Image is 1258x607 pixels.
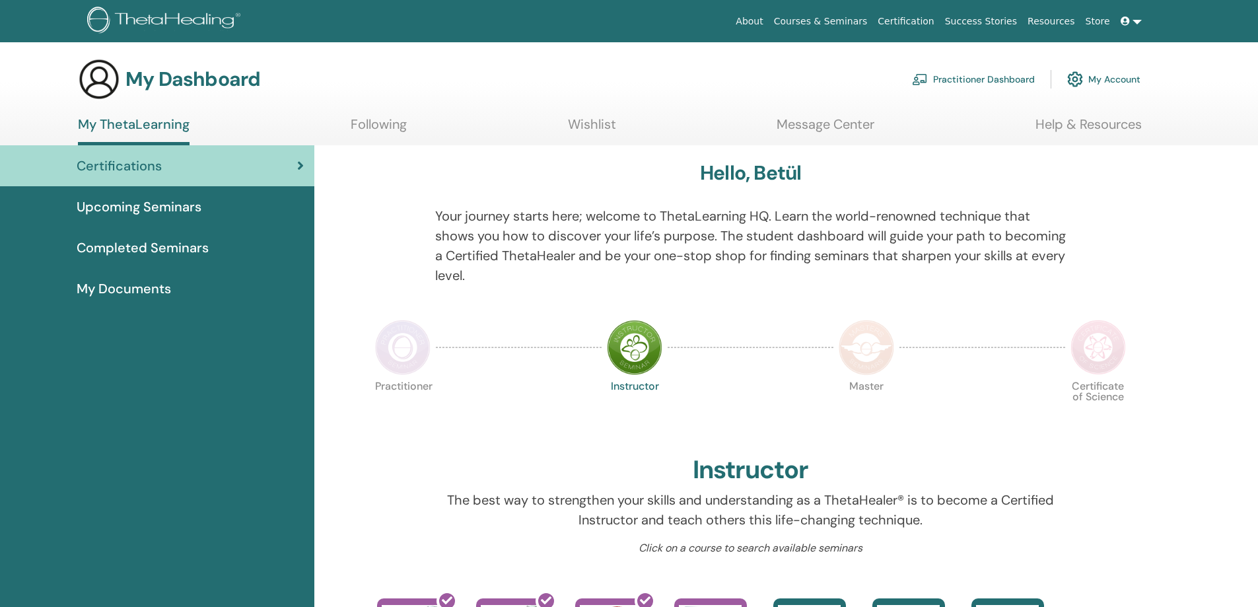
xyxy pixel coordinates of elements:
[77,156,162,176] span: Certifications
[1067,68,1083,90] img: cog.svg
[351,116,407,142] a: Following
[730,9,768,34] a: About
[912,65,1035,94] a: Practitioner Dashboard
[769,9,873,34] a: Courses & Seminars
[78,58,120,100] img: generic-user-icon.jpg
[1080,9,1115,34] a: Store
[435,540,1066,556] p: Click on a course to search available seminars
[125,67,260,91] h3: My Dashboard
[872,9,939,34] a: Certification
[839,320,894,375] img: Master
[912,73,928,85] img: chalkboard-teacher.svg
[839,381,894,437] p: Master
[435,490,1066,530] p: The best way to strengthen your skills and understanding as a ThetaHealer® is to become a Certifi...
[940,9,1022,34] a: Success Stories
[607,320,662,375] img: Instructor
[1070,320,1126,375] img: Certificate of Science
[375,381,431,437] p: Practitioner
[77,279,171,299] span: My Documents
[700,161,801,185] h3: Hello, Betül
[77,238,209,258] span: Completed Seminars
[1067,65,1140,94] a: My Account
[87,7,245,36] img: logo.png
[375,320,431,375] img: Practitioner
[607,381,662,437] p: Instructor
[1035,116,1142,142] a: Help & Resources
[568,116,616,142] a: Wishlist
[1070,381,1126,437] p: Certificate of Science
[1022,9,1080,34] a: Resources
[78,116,190,145] a: My ThetaLearning
[435,206,1066,285] p: Your journey starts here; welcome to ThetaLearning HQ. Learn the world-renowned technique that sh...
[693,455,808,485] h2: Instructor
[777,116,874,142] a: Message Center
[77,197,201,217] span: Upcoming Seminars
